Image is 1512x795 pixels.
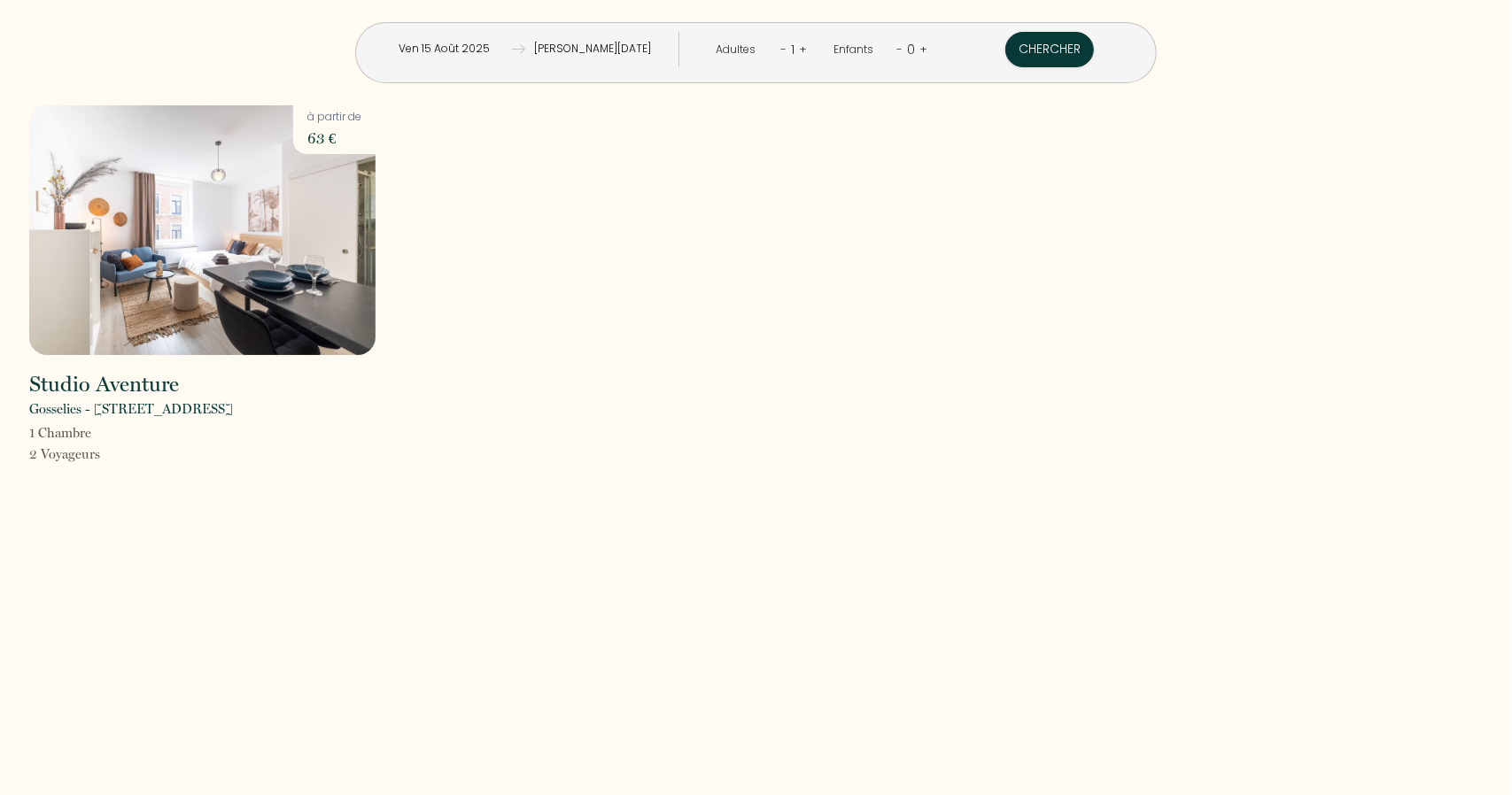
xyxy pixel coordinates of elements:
p: 2 Voyageur [29,444,100,465]
h2: Studio Aventure [29,374,179,395]
a: + [919,41,927,58]
a: - [896,41,903,58]
div: 0 [903,35,919,64]
p: 1 Chambre [29,422,100,444]
input: Départ [525,32,661,66]
div: Enfants [834,42,880,58]
div: Adultes [717,42,763,58]
p: 63 € [307,126,361,151]
img: rental-image [29,105,376,355]
a: + [800,41,808,58]
a: - [781,41,787,58]
button: Chercher [1005,32,1094,67]
span: s [95,446,100,462]
p: à partir de [307,109,361,126]
div: 1 [787,35,800,64]
img: guests [512,42,525,56]
input: Arrivée [376,32,512,66]
p: Gosselies - [STREET_ADDRESS] [29,398,233,420]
